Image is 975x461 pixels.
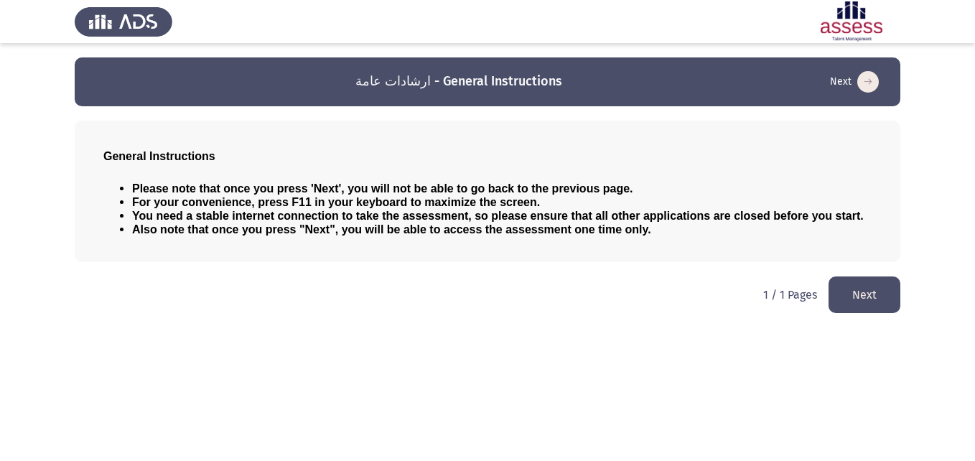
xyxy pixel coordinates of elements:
[132,196,540,208] span: For your convenience, press F11 in your keyboard to maximize the screen.
[132,182,633,195] span: Please note that once you press 'Next', you will not be able to go back to the previous page.
[829,276,900,313] button: load next page
[103,150,215,162] span: General Instructions
[763,288,817,302] p: 1 / 1 Pages
[355,73,562,90] h3: ارشادات عامة - General Instructions
[75,1,172,42] img: Assess Talent Management logo
[132,223,651,236] span: Also note that once you press "Next", you will be able to access the assessment one time only.
[803,1,900,42] img: Assessment logo of ASSESS Employability - EBI
[132,210,864,222] span: You need a stable internet connection to take the assessment, so please ensure that all other app...
[826,70,883,93] button: load next page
